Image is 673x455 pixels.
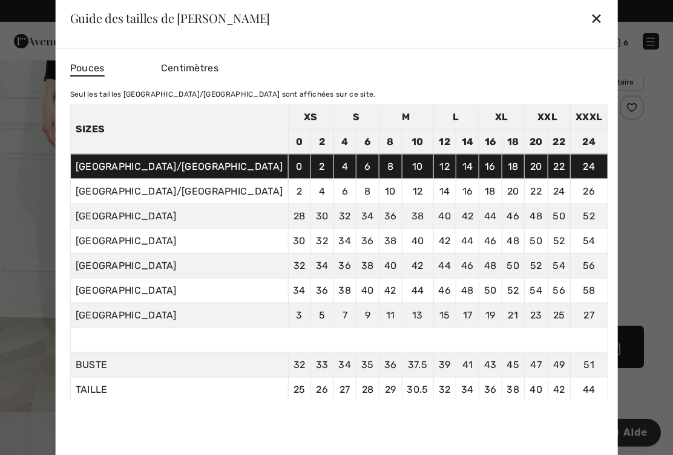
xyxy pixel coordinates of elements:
[340,383,350,395] span: 27
[548,278,571,303] td: 56
[524,129,548,154] td: 20
[310,253,333,278] td: 34
[524,253,548,278] td: 52
[502,278,525,303] td: 52
[70,60,105,76] span: Pouces
[479,303,502,328] td: 19
[310,228,333,253] td: 32
[479,228,502,253] td: 46
[333,278,356,303] td: 38
[433,303,456,328] td: 15
[571,278,608,303] td: 58
[333,204,356,228] td: 32
[333,303,356,328] td: 7
[310,204,333,228] td: 30
[333,179,356,204] td: 6
[462,358,473,370] span: 41
[402,154,433,179] td: 10
[479,154,502,179] td: 16
[590,5,603,31] div: ✕
[484,358,497,370] span: 43
[502,154,525,179] td: 18
[524,303,548,328] td: 23
[502,253,525,278] td: 50
[571,303,608,328] td: 27
[507,383,519,395] span: 38
[524,278,548,303] td: 54
[310,129,333,154] td: 2
[70,204,288,228] td: [GEOGRAPHIC_DATA]
[310,278,333,303] td: 36
[310,154,333,179] td: 2
[288,278,311,303] td: 34
[356,253,379,278] td: 38
[70,12,271,24] div: Guide des tailles de [PERSON_NAME]
[70,88,608,99] div: Seul les tailles [GEOGRAPHIC_DATA]/[GEOGRAPHIC_DATA] sont affichées sur ce site.
[548,154,571,179] td: 22
[479,204,502,228] td: 44
[338,358,351,370] span: 34
[356,303,379,328] td: 9
[407,383,428,395] span: 30.5
[456,179,479,204] td: 16
[524,228,548,253] td: 50
[530,383,542,395] span: 40
[433,204,456,228] td: 40
[356,129,379,154] td: 6
[70,278,288,303] td: [GEOGRAPHIC_DATA]
[502,129,525,154] td: 18
[479,179,502,204] td: 18
[288,228,311,253] td: 30
[553,358,565,370] span: 49
[161,62,218,73] span: Centimètres
[288,105,333,129] td: XS
[361,358,374,370] span: 35
[571,228,608,253] td: 54
[402,228,433,253] td: 40
[402,303,433,328] td: 13
[548,129,571,154] td: 22
[571,253,608,278] td: 56
[524,105,570,129] td: XXL
[333,105,379,129] td: S
[571,105,608,129] td: XXXL
[356,278,379,303] td: 40
[333,154,356,179] td: 4
[288,204,311,228] td: 28
[479,278,502,303] td: 50
[362,383,374,395] span: 28
[524,179,548,204] td: 22
[456,129,479,154] td: 14
[70,377,288,402] td: TAILLE
[402,204,433,228] td: 38
[456,204,479,228] td: 42
[379,303,402,328] td: 11
[356,204,379,228] td: 34
[316,358,329,370] span: 33
[402,129,433,154] td: 10
[333,129,356,154] td: 4
[28,8,52,19] span: Aide
[548,204,571,228] td: 50
[433,129,456,154] td: 12
[530,358,542,370] span: 47
[548,228,571,253] td: 52
[433,228,456,253] td: 42
[479,253,502,278] td: 48
[70,154,288,179] td: [GEOGRAPHIC_DATA]/[GEOGRAPHIC_DATA]
[294,383,306,395] span: 25
[70,303,288,328] td: [GEOGRAPHIC_DATA]
[384,358,397,370] span: 36
[408,358,427,370] span: 37.5
[310,179,333,204] td: 4
[524,204,548,228] td: 48
[456,303,479,328] td: 17
[548,179,571,204] td: 24
[288,303,311,328] td: 3
[571,204,608,228] td: 52
[288,179,311,204] td: 2
[379,129,402,154] td: 8
[379,278,402,303] td: 42
[310,303,333,328] td: 5
[548,253,571,278] td: 54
